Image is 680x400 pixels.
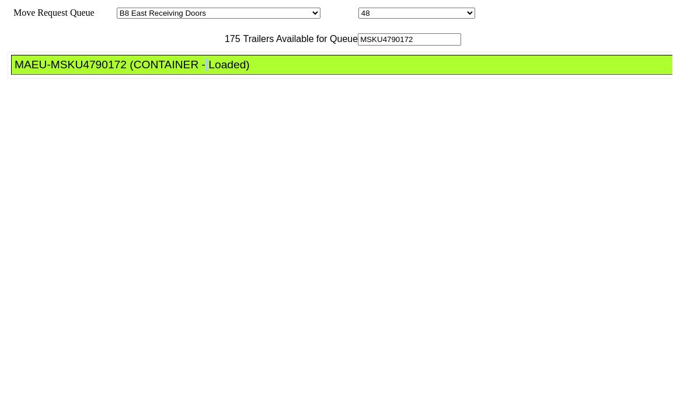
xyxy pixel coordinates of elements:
[8,8,95,18] span: Move Request Queue
[323,8,356,18] span: Location
[358,33,461,46] input: Filter Available Trailers
[96,8,114,18] span: Area
[240,34,358,44] span: Trailers Available for Queue
[15,58,679,71] div: MAEU-MSKU4790172 (CONTAINER - Loaded)
[219,34,240,44] span: 175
